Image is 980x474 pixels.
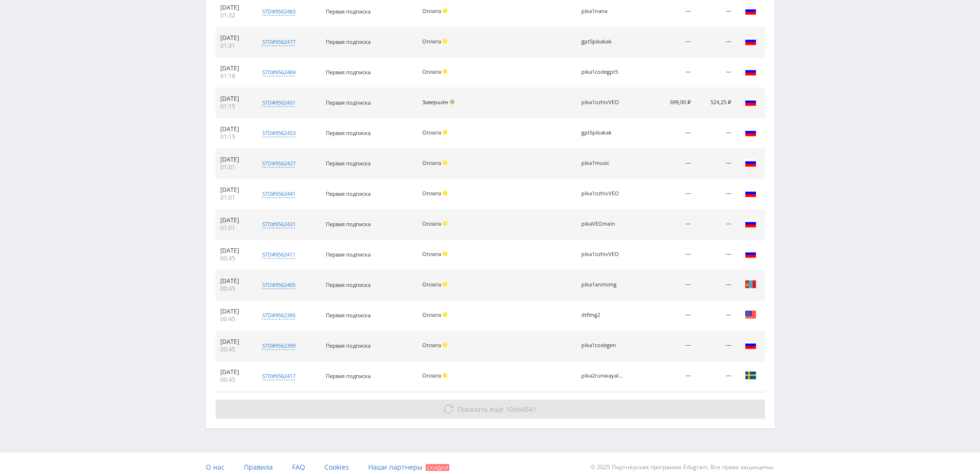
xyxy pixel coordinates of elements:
[581,282,625,288] div: pika1animimg
[262,342,295,350] div: std#9562399
[443,190,447,195] span: Холд
[326,342,371,349] span: Первая подписка
[745,126,756,138] img: rus.png
[443,342,447,347] span: Холд
[646,270,696,300] td: —
[443,251,447,256] span: Холд
[262,190,295,198] div: std#9562441
[220,156,248,163] div: [DATE]
[426,464,449,471] span: Скидки
[220,247,248,255] div: [DATE]
[326,8,371,15] span: Первая подписка
[696,240,736,270] td: —
[220,133,248,141] div: 01:15
[220,224,248,232] div: 01:01
[646,179,696,209] td: —
[220,285,248,293] div: 00:45
[422,7,441,14] span: Оплата
[220,163,248,171] div: 01:01
[745,35,756,47] img: rus.png
[262,372,295,380] div: std#9562417
[262,8,295,15] div: std#9562483
[220,65,248,72] div: [DATE]
[745,187,756,199] img: rus.png
[220,103,248,110] div: 01:15
[422,372,441,379] span: Оплата
[745,66,756,77] img: rus.png
[326,129,371,136] span: Первая подписка
[324,462,349,471] span: Cookies
[696,361,736,392] td: —
[646,240,696,270] td: —
[422,68,441,75] span: Оплата
[262,220,295,228] div: std#9562431
[326,190,371,197] span: Первая подписка
[220,12,248,19] div: 01:32
[326,220,371,228] span: Первая подписка
[521,404,537,413] span: 4541
[220,315,248,323] div: 00:45
[696,27,736,57] td: —
[443,69,447,74] span: Холд
[443,130,447,135] span: Холд
[326,68,371,76] span: Первая подписка
[581,373,625,379] div: pika2runwayaleph
[220,42,248,50] div: 01:31
[745,339,756,351] img: rus.png
[745,369,756,381] img: swe.png
[745,309,756,320] img: usa.png
[745,5,756,16] img: rus.png
[696,149,736,179] td: —
[220,95,248,103] div: [DATE]
[422,190,441,197] span: Оплата
[220,255,248,262] div: 00:45
[450,99,455,104] span: Подтвержден
[220,125,248,133] div: [DATE]
[443,312,447,317] span: Холд
[745,248,756,259] img: rus.png
[581,69,625,75] div: pika1codegpt5
[506,404,513,413] span: 10
[696,179,736,209] td: —
[422,341,441,349] span: Оплата
[326,38,371,45] span: Первая подписка
[646,88,696,118] td: 699,00 ₽
[646,149,696,179] td: —
[581,39,625,45] div: gpt5pikakak
[443,8,447,13] span: Холд
[581,221,625,227] div: pikaVEOmain
[262,38,295,46] div: std#9562477
[745,96,756,108] img: rus.png
[326,99,371,106] span: Первая подписка
[262,99,295,107] div: std#9562451
[262,281,295,289] div: std#9562405
[368,462,423,471] span: Наши партнеры
[443,160,447,165] span: Холд
[443,39,447,43] span: Холд
[220,308,248,315] div: [DATE]
[646,57,696,88] td: —
[220,186,248,194] div: [DATE]
[326,251,371,258] span: Первая подписка
[422,129,441,136] span: Оплата
[326,281,371,288] span: Первая подписка
[745,217,756,229] img: rus.png
[581,130,625,136] div: gpt5pikakak
[443,221,447,226] span: Холд
[262,160,295,167] div: std#9562427
[581,251,625,257] div: pika1ozhivVEO
[581,160,625,166] div: pika1music
[215,399,765,419] button: Показать ещё 10из4541
[220,277,248,285] div: [DATE]
[262,251,295,258] div: std#9562411
[220,72,248,80] div: 01:18
[581,190,625,197] div: pika1ozhivVEO
[220,194,248,202] div: 01:01
[696,270,736,300] td: —
[646,27,696,57] td: —
[422,220,441,227] span: Оплата
[262,129,295,137] div: std#9562453
[326,160,371,167] span: Первая подписка
[581,312,625,318] div: dtfimg2
[457,404,504,413] span: Показать ещё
